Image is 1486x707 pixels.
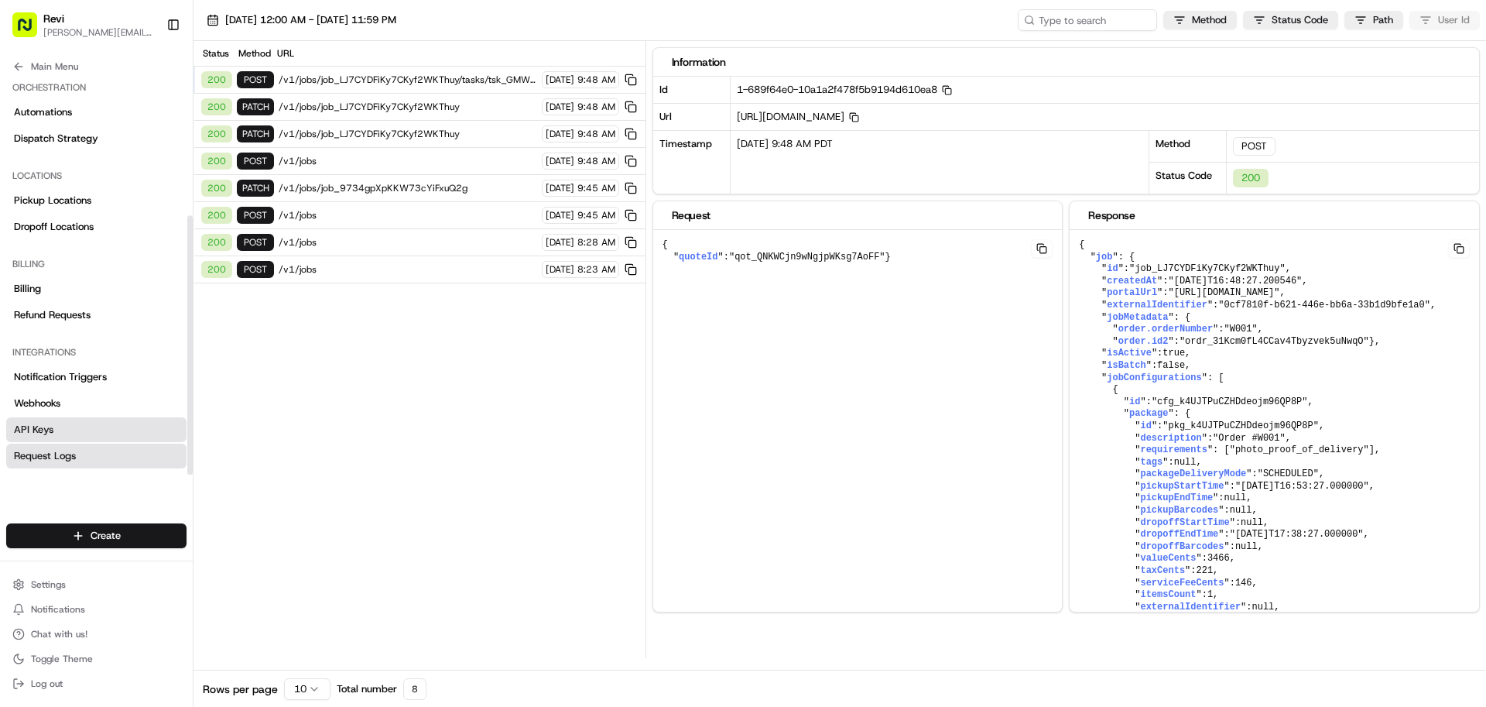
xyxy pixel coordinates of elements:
[43,11,64,26] button: Revi
[1233,169,1269,187] div: 200
[1096,252,1113,263] span: job
[237,207,274,224] div: POST
[546,236,574,249] span: [DATE]
[6,303,187,328] a: Refund Requests
[109,262,187,274] a: Powered byPylon
[737,110,859,123] span: [URL][DOMAIN_NAME]
[546,74,574,86] span: [DATE]
[1107,263,1118,274] span: id
[1107,276,1157,287] span: createdAt
[1272,13,1328,27] span: Status Code
[146,225,248,240] span: API Documentation
[1162,348,1185,359] span: true
[31,60,78,73] span: Main Menu
[6,648,187,670] button: Toggle Theme
[1140,541,1224,552] span: dropoffBarcodes
[14,220,94,234] span: Dropoff Locations
[1140,565,1185,576] span: taxCents
[53,163,196,176] div: We're available if you need us!
[279,74,537,86] span: /v1/jobs/job_LJ7CYDFiKy7CKyf2WKThuy/tasks/tsk_GMW5Zvngq5tQRpQjW46vYb/quotes
[1252,602,1275,613] span: null
[1140,529,1218,540] span: dropoffEndTime
[1149,162,1227,194] div: Status Code
[279,236,537,249] span: /v1/jobs
[1213,433,1286,444] span: "Order #W001"
[1235,481,1369,492] span: "[DATE]T16:53:27.000000"
[237,234,274,251] div: POST
[263,153,282,171] button: Start new chat
[31,628,87,640] span: Chat with us!
[1018,9,1157,31] input: Type to search
[1140,517,1229,528] span: dropoffStartTime
[279,209,537,221] span: /v1/jobs
[672,208,1044,223] div: Request
[577,209,615,221] span: 9:45 AM
[6,126,187,151] a: Dispatch Strategy
[1152,396,1308,407] span: "cfg_k4UJTPuCZHDdeojm96QP8P"
[577,182,615,194] span: 9:45 AM
[1129,263,1286,274] span: "job_LJ7CYDFiKy7CKyf2WKThuy"
[31,653,93,665] span: Toggle Theme
[1107,300,1207,311] span: externalIdentifier
[203,681,278,697] span: Rows per page
[15,62,282,87] p: Welcome 👋
[1218,300,1430,311] span: "0cf7810f-b621-446e-bb6a-33b1d9bfe1a0"
[31,578,66,591] span: Settings
[1235,578,1252,589] span: 146
[9,218,125,246] a: 📗Knowledge Base
[1168,287,1279,298] span: "[URL][DOMAIN_NAME]"
[546,128,574,140] span: [DATE]
[277,47,639,60] div: URL
[1192,13,1227,27] span: Method
[1243,11,1338,29] button: Status Code
[1207,589,1213,600] span: 1
[653,131,731,194] div: Timestamp
[1241,517,1263,528] span: null
[1207,553,1230,564] span: 3466
[6,56,187,77] button: Main Menu
[577,155,615,167] span: 9:48 AM
[279,155,537,167] span: /v1/jobs
[14,132,98,146] span: Dispatch Strategy
[31,225,118,240] span: Knowledge Base
[1088,208,1460,223] div: Response
[1235,541,1258,552] span: null
[1344,11,1403,29] button: Path
[14,308,91,322] span: Refund Requests
[201,234,232,251] div: 200
[1163,11,1237,29] button: Method
[6,599,187,620] button: Notifications
[14,396,60,410] span: Webhooks
[1224,324,1258,335] span: "W001"
[1140,481,1224,492] span: pickupStartTime
[14,449,76,463] span: Request Logs
[14,282,41,296] span: Billing
[1174,457,1197,468] span: null
[653,103,731,130] div: Url
[1140,602,1241,613] span: externalIdentifier
[237,125,274,142] div: PATCH
[14,423,53,437] span: API Keys
[6,100,187,125] a: Automations
[201,207,232,224] div: 200
[201,261,232,278] div: 200
[201,71,232,88] div: 200
[237,180,274,197] div: PATCH
[6,276,187,301] a: Billing
[15,15,46,46] img: Nash
[1107,287,1157,298] span: portalUrl
[577,74,615,86] span: 9:48 AM
[154,263,187,274] span: Pylon
[1373,13,1393,27] span: Path
[1230,529,1364,540] span: "[DATE]T17:38:27.000000"
[6,75,187,100] div: Orchestration
[237,98,274,115] div: PATCH
[279,263,537,276] span: /v1/jobs
[546,182,574,194] span: [DATE]
[279,182,537,194] span: /v1/jobs/job_9734gpXpKKW73cYiFxuQ2g
[1107,372,1201,383] span: jobConfigurations
[201,153,232,170] div: 200
[577,236,615,249] span: 8:28 AM
[6,215,187,239] a: Dropoff Locations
